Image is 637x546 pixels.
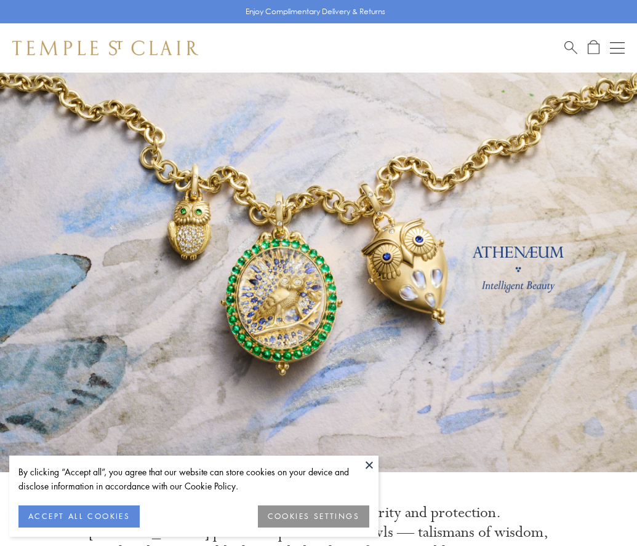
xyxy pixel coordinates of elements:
[564,40,577,55] a: Search
[610,41,625,55] button: Open navigation
[12,41,198,55] img: Temple St. Clair
[258,505,369,528] button: COOKIES SETTINGS
[246,6,385,18] p: Enjoy Complimentary Delivery & Returns
[18,465,369,493] div: By clicking “Accept all”, you agree that our website can store cookies on your device and disclos...
[588,40,599,55] a: Open Shopping Bag
[18,505,140,528] button: ACCEPT ALL COOKIES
